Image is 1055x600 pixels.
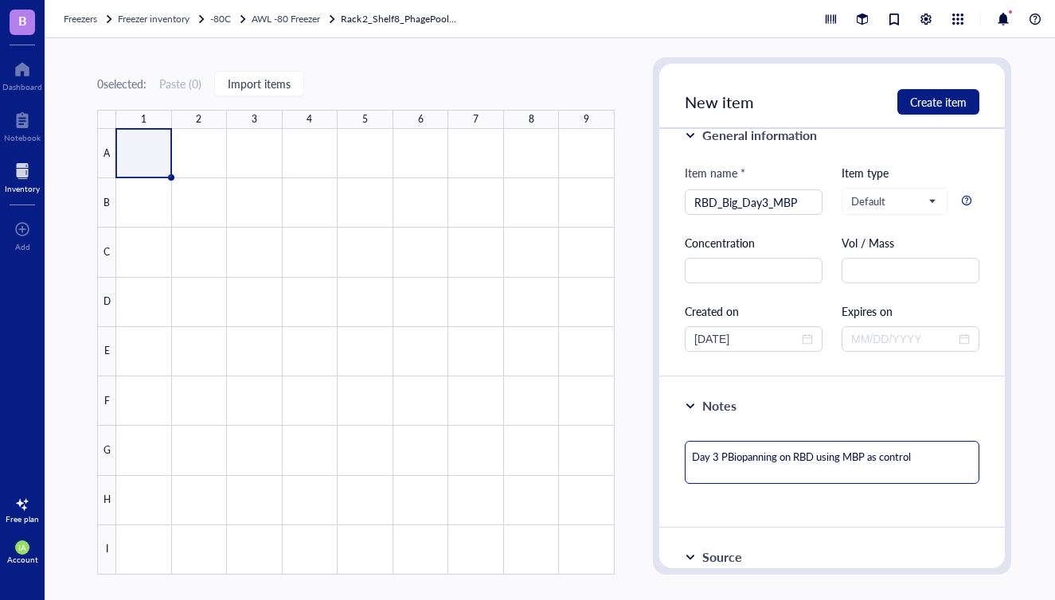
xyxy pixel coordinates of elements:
a: Dashboard [2,56,42,92]
input: MM/DD/YYYY [851,330,955,348]
div: E [97,327,116,376]
div: Expires on [842,302,979,320]
div: F [97,376,116,426]
a: Freezer inventory [118,11,207,27]
div: Notebook [4,133,41,142]
div: Source [702,547,742,567]
span: close-circle [802,333,813,345]
span: Create item [910,95,967,108]
div: Add [15,242,30,251]
span: Import items [228,77,291,90]
div: Dashboard [2,82,42,92]
div: D [97,278,116,327]
div: B [97,178,116,228]
span: New item [685,91,754,113]
div: 0 selected: [97,75,147,92]
div: 7 [473,110,479,129]
span: AWL -80 Freezer [252,12,320,25]
textarea: Day 3 PBiopanning on RBD using MBP as control [685,441,979,484]
a: Rack2_Shelf8_PhagePool_Storage [341,11,460,27]
div: Vol / Mass [842,234,979,251]
a: Freezers [64,11,115,27]
span: IA [18,543,26,552]
input: MM/DD/YYYY [694,330,799,348]
span: -80C [210,12,231,25]
div: Item type [842,164,979,181]
span: Default [851,194,935,208]
div: H [97,476,116,525]
div: Concentration [685,234,823,251]
button: Import items [214,71,304,96]
span: B [18,10,27,30]
div: G [97,426,116,475]
div: 1 [141,110,147,129]
button: Create item [897,89,979,115]
div: Account [7,555,38,564]
div: Created on [685,302,823,320]
div: 4 [307,110,312,129]
div: Free plan [6,514,39,524]
div: 8 [529,110,534,129]
div: 5 [362,110,368,129]
button: Paste (0) [159,71,201,96]
div: 6 [418,110,424,129]
span: Freezers [64,12,97,25]
div: C [97,228,116,277]
div: Item name [685,164,745,181]
a: Inventory [5,158,40,193]
div: Inventory [5,184,40,193]
div: 2 [196,110,201,129]
div: Notes [702,396,737,415]
div: 9 [584,110,589,129]
span: Freezer inventory [118,12,190,25]
div: I [97,525,116,575]
div: A [97,129,116,178]
div: 3 [252,110,257,129]
a: Notebook [4,107,41,142]
a: -80CAWL -80 Freezer [210,11,338,27]
div: General information [702,126,817,145]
